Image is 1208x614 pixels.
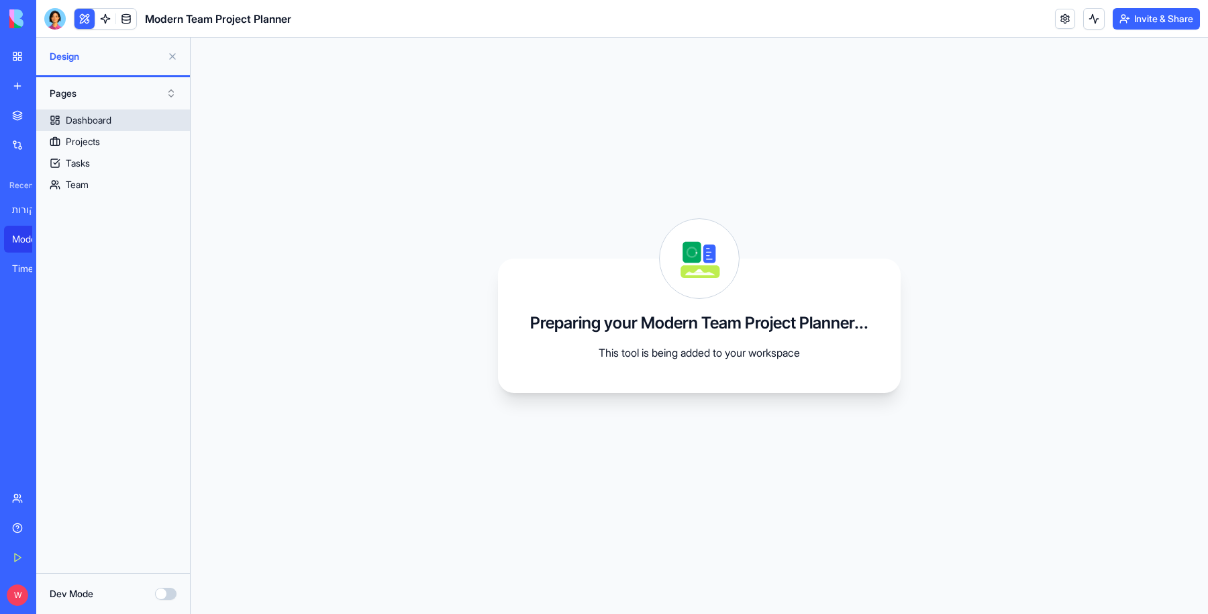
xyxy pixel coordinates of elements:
[36,174,190,195] a: Team
[4,226,58,253] a: Modern Team Project Planner
[12,262,50,275] div: TimeTracker Pro
[12,232,50,246] div: Modern Team Project Planner
[530,312,868,334] h3: Preparing your Modern Team Project Planner...
[50,587,93,601] label: Dev Mode
[66,135,100,148] div: Projects
[1113,8,1200,30] button: Invite & Share
[4,255,58,282] a: TimeTracker Pro
[7,584,28,606] span: W
[66,157,90,170] div: Tasks
[66,178,89,191] div: Team
[9,9,93,28] img: logo
[36,109,190,131] a: Dashboard
[36,152,190,174] a: Tasks
[145,11,291,27] span: Modern Team Project Planner
[50,50,162,63] span: Design
[36,131,190,152] a: Projects
[12,203,50,216] div: מחולל ביקורות AI
[4,196,58,223] a: מחולל ביקורות AI
[4,180,32,191] span: Recent
[565,345,834,361] p: This tool is being added to your workspace
[66,114,111,127] div: Dashboard
[43,83,183,104] button: Pages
